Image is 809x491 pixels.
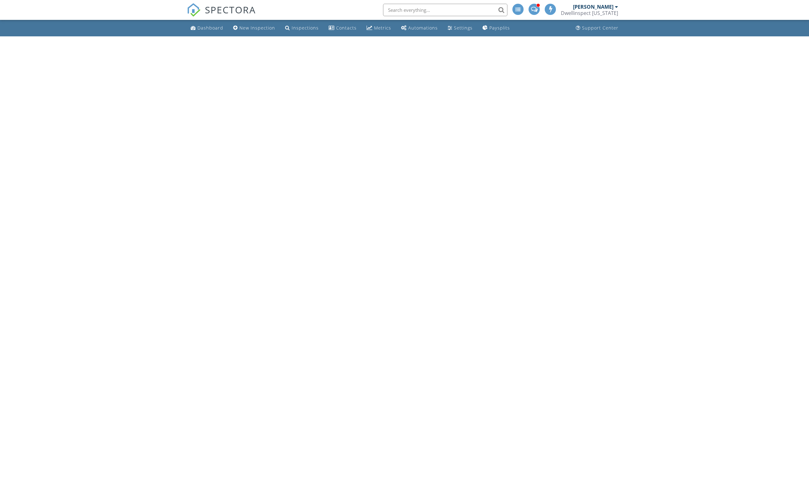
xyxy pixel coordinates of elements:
img: The Best Home Inspection Software - Spectora [187,3,201,17]
div: Paysplits [489,25,510,31]
div: Settings [454,25,473,31]
span: SPECTORA [205,3,256,16]
div: Contacts [336,25,357,31]
div: Automations [408,25,438,31]
a: Metrics [364,22,394,34]
div: Metrics [374,25,391,31]
a: SPECTORA [187,8,256,21]
div: [PERSON_NAME] [573,4,613,10]
a: Paysplits [480,22,512,34]
a: Support Center [573,22,621,34]
div: Dwellinspect Arizona [561,10,618,16]
div: Inspections [292,25,319,31]
a: Automations (Advanced) [399,22,440,34]
input: Search everything... [383,4,507,16]
a: Contacts [326,22,359,34]
a: New Inspection [231,22,278,34]
a: Settings [445,22,475,34]
a: Dashboard [188,22,226,34]
div: Dashboard [197,25,223,31]
div: Support Center [582,25,618,31]
a: Inspections [283,22,321,34]
div: New Inspection [239,25,275,31]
